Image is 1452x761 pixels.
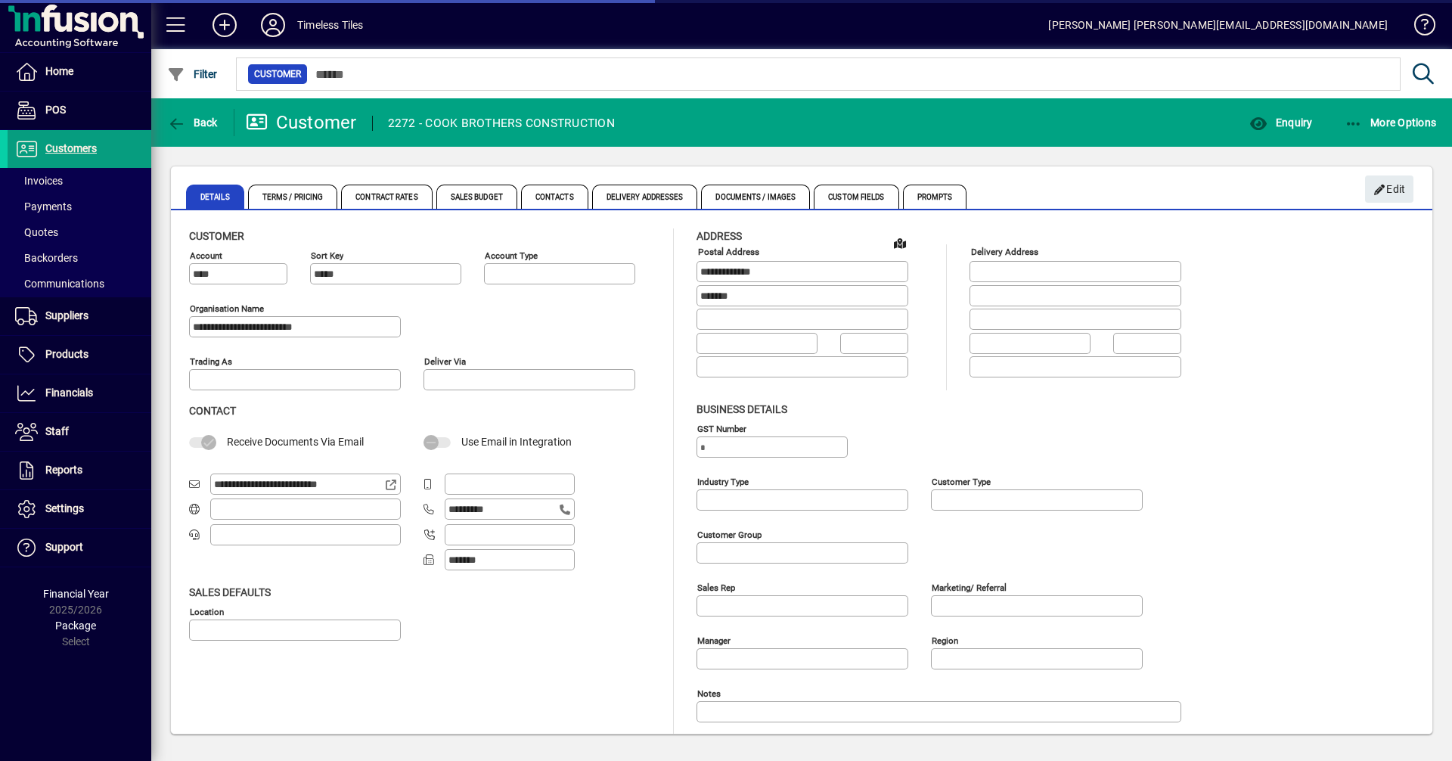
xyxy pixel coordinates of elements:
mat-label: Trading as [190,356,232,367]
a: Backorders [8,245,151,271]
span: Financials [45,387,93,399]
span: Custom Fields [814,185,898,209]
span: POS [45,104,66,116]
a: Products [8,336,151,374]
span: Support [45,541,83,553]
div: [PERSON_NAME] [PERSON_NAME][EMAIL_ADDRESS][DOMAIN_NAME] [1048,13,1388,37]
a: Payments [8,194,151,219]
button: More Options [1341,109,1441,136]
span: Financial Year [43,588,109,600]
span: Back [167,116,218,129]
div: 2272 - COOK BROTHERS CONSTRUCTION [388,111,615,135]
span: Receive Documents Via Email [227,436,364,448]
span: Terms / Pricing [248,185,338,209]
mat-label: Notes [697,688,721,698]
mat-label: Sales rep [697,582,735,592]
button: Edit [1365,175,1413,203]
button: Back [163,109,222,136]
a: Settings [8,490,151,528]
mat-label: Sort key [311,250,343,261]
span: Documents / Images [701,185,810,209]
span: Address [697,230,742,242]
mat-label: Organisation name [190,303,264,314]
a: Invoices [8,168,151,194]
a: POS [8,92,151,129]
span: Products [45,348,88,360]
mat-label: Industry type [697,476,749,486]
a: Financials [8,374,151,412]
span: Contact [189,405,236,417]
mat-label: Location [190,606,224,617]
app-page-header-button: Back [151,109,234,136]
span: Use Email in Integration [461,436,572,448]
span: Enquiry [1249,116,1312,129]
span: Contract Rates [341,185,432,209]
a: Communications [8,271,151,297]
span: More Options [1345,116,1437,129]
span: Suppliers [45,309,88,321]
span: Prompts [903,185,967,209]
span: Sales Budget [436,185,517,209]
span: Quotes [15,226,58,238]
a: Quotes [8,219,151,245]
div: Timeless Tiles [297,13,363,37]
mat-label: Region [932,635,958,645]
span: Sales defaults [189,586,271,598]
span: Filter [167,68,218,80]
a: Support [8,529,151,567]
div: Customer [246,110,357,135]
span: Backorders [15,252,78,264]
span: Edit [1373,177,1406,202]
mat-label: Manager [697,635,731,645]
a: Knowledge Base [1403,3,1433,52]
span: Contacts [521,185,588,209]
mat-label: Customer group [697,529,762,539]
button: Enquiry [1246,109,1316,136]
span: Communications [15,278,104,290]
mat-label: Marketing/ Referral [932,582,1007,592]
span: Customers [45,142,97,154]
mat-label: Account Type [485,250,538,261]
a: Reports [8,452,151,489]
a: Staff [8,413,151,451]
mat-label: Customer type [932,476,991,486]
span: Delivery Addresses [592,185,698,209]
span: Details [186,185,244,209]
a: View on map [888,231,912,255]
a: Home [8,53,151,91]
mat-label: Account [190,250,222,261]
button: Profile [249,11,297,39]
a: Suppliers [8,297,151,335]
span: Home [45,65,73,77]
span: Business details [697,403,787,415]
button: Filter [163,61,222,88]
button: Add [200,11,249,39]
span: Reports [45,464,82,476]
mat-label: GST Number [697,423,746,433]
span: Package [55,620,96,632]
span: Settings [45,502,84,514]
mat-label: Deliver via [424,356,466,367]
span: Customer [189,230,244,242]
span: Staff [45,425,69,437]
span: Customer [254,67,301,82]
span: Invoices [15,175,63,187]
span: Payments [15,200,72,213]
